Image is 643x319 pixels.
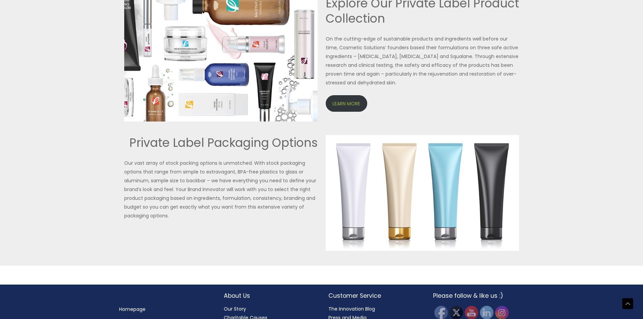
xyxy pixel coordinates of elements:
[124,135,318,151] h2: Private Label Packaging Options
[326,34,519,87] p: On the cutting-edge of sustainable products and ingredients well before our time, Cosmetic Soluti...
[328,291,420,300] h2: Customer Service
[326,135,519,251] img: Private Label Packaging Options Image featuring some skin care packaging tubes of assorted colors
[124,159,318,220] p: Our vast array of stock packing options is unmatched. With stock packaging options that range fro...
[328,305,375,312] a: The Innovation Blog
[326,95,367,112] a: LEARN MORE
[224,291,315,300] h2: About Us
[224,305,246,312] a: Our Story
[119,306,145,313] a: Homepage
[119,305,210,314] nav: Menu
[433,291,524,300] h2: Please follow & like us :)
